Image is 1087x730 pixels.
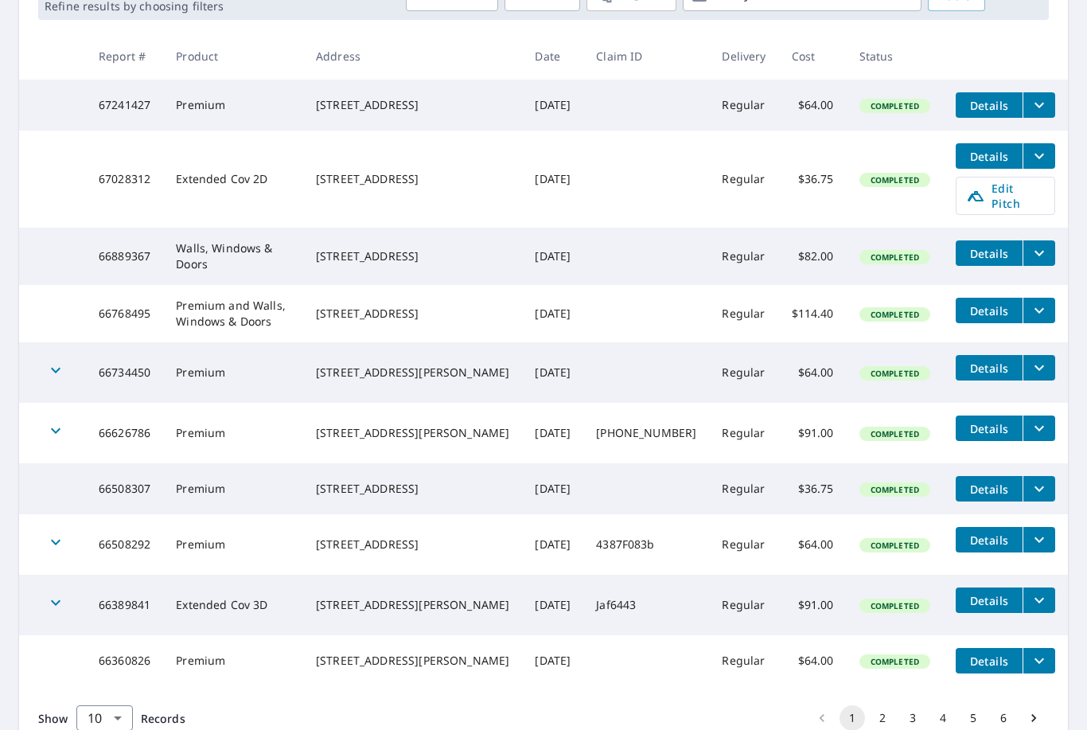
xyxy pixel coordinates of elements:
[779,575,847,635] td: $91.00
[861,484,929,495] span: Completed
[709,575,778,635] td: Regular
[163,463,303,514] td: Premium
[522,514,583,575] td: [DATE]
[163,514,303,575] td: Premium
[965,303,1013,318] span: Details
[522,33,583,80] th: Date
[522,131,583,228] td: [DATE]
[956,92,1023,118] button: detailsBtn-67241427
[86,403,163,463] td: 66626786
[861,600,929,611] span: Completed
[956,527,1023,552] button: detailsBtn-66508292
[965,246,1013,261] span: Details
[303,33,522,80] th: Address
[583,33,709,80] th: Claim ID
[38,711,68,726] span: Show
[779,80,847,131] td: $64.00
[163,575,303,635] td: Extended Cov 3D
[779,228,847,285] td: $82.00
[316,597,509,613] div: [STREET_ADDRESS][PERSON_NAME]
[956,588,1023,613] button: detailsBtn-66389841
[316,365,509,381] div: [STREET_ADDRESS][PERSON_NAME]
[1023,298,1055,323] button: filesDropdownBtn-66768495
[1023,416,1055,441] button: filesDropdownBtn-66626786
[709,635,778,686] td: Regular
[779,342,847,403] td: $64.00
[1023,355,1055,381] button: filesDropdownBtn-66734450
[861,252,929,263] span: Completed
[163,131,303,228] td: Extended Cov 2D
[956,476,1023,502] button: detailsBtn-66508307
[956,298,1023,323] button: detailsBtn-66768495
[316,248,509,264] div: [STREET_ADDRESS]
[316,481,509,497] div: [STREET_ADDRESS]
[1023,527,1055,552] button: filesDropdownBtn-66508292
[1023,143,1055,169] button: filesDropdownBtn-67028312
[956,240,1023,266] button: detailsBtn-66889367
[956,416,1023,441] button: detailsBtn-66626786
[86,575,163,635] td: 66389841
[779,403,847,463] td: $91.00
[163,33,303,80] th: Product
[965,421,1013,436] span: Details
[965,361,1013,376] span: Details
[86,131,163,228] td: 67028312
[779,463,847,514] td: $36.75
[583,575,709,635] td: Jaf6443
[522,342,583,403] td: [DATE]
[861,540,929,551] span: Completed
[583,514,709,575] td: 4387F083b
[861,100,929,111] span: Completed
[965,533,1013,548] span: Details
[965,654,1013,669] span: Details
[316,171,509,187] div: [STREET_ADDRESS]
[861,174,929,185] span: Completed
[956,143,1023,169] button: detailsBtn-67028312
[163,342,303,403] td: Premium
[163,80,303,131] td: Premium
[522,403,583,463] td: [DATE]
[965,482,1013,497] span: Details
[861,368,929,379] span: Completed
[1023,648,1055,673] button: filesDropdownBtn-66360826
[861,428,929,439] span: Completed
[163,285,303,342] td: Premium and Walls, Windows & Doors
[86,80,163,131] td: 67241427
[583,403,709,463] td: [PHONE_NUMBER]
[779,285,847,342] td: $114.40
[965,98,1013,113] span: Details
[163,403,303,463] td: Premium
[316,537,509,552] div: [STREET_ADDRESS]
[709,463,778,514] td: Regular
[522,463,583,514] td: [DATE]
[709,342,778,403] td: Regular
[522,285,583,342] td: [DATE]
[779,33,847,80] th: Cost
[966,181,1045,211] span: Edit Pitch
[956,355,1023,381] button: detailsBtn-66734450
[709,228,778,285] td: Regular
[709,403,778,463] td: Regular
[86,33,163,80] th: Report #
[316,653,509,669] div: [STREET_ADDRESS][PERSON_NAME]
[316,306,509,322] div: [STREET_ADDRESS]
[1023,92,1055,118] button: filesDropdownBtn-67241427
[847,33,943,80] th: Status
[861,309,929,320] span: Completed
[709,285,778,342] td: Regular
[522,635,583,686] td: [DATE]
[1023,588,1055,613] button: filesDropdownBtn-66389841
[965,149,1013,164] span: Details
[163,228,303,285] td: Walls, Windows & Doors
[956,177,1055,215] a: Edit Pitch
[779,514,847,575] td: $64.00
[1023,476,1055,502] button: filesDropdownBtn-66508307
[709,80,778,131] td: Regular
[316,97,509,113] div: [STREET_ADDRESS]
[709,514,778,575] td: Regular
[86,635,163,686] td: 66360826
[86,514,163,575] td: 66508292
[522,80,583,131] td: [DATE]
[522,228,583,285] td: [DATE]
[522,575,583,635] td: [DATE]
